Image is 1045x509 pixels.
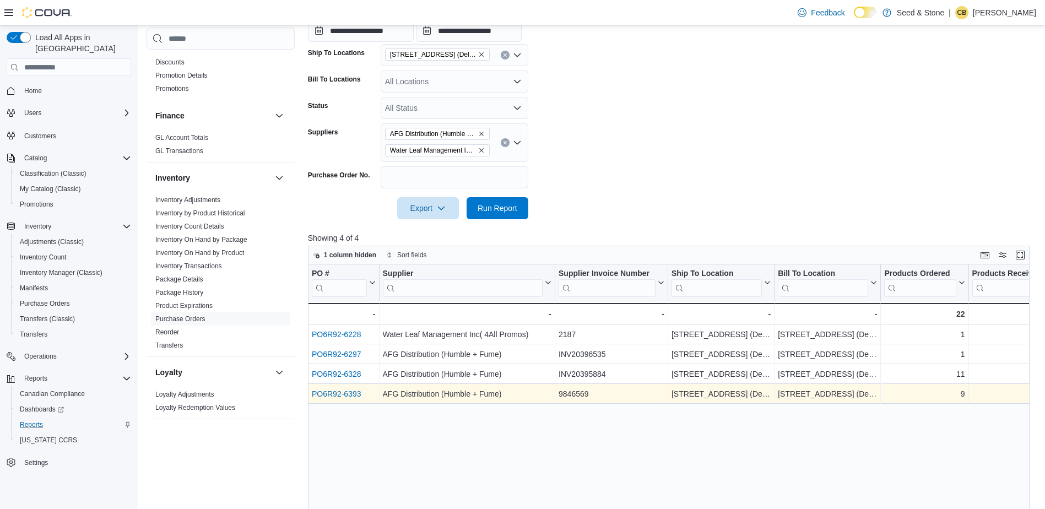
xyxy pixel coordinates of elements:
[478,203,517,214] span: Run Report
[672,307,771,321] div: -
[155,110,270,121] button: Finance
[308,232,1037,243] p: Showing 4 of 4
[15,387,89,400] a: Canadian Compliance
[147,388,295,419] div: Loyalty
[15,312,79,326] a: Transfers (Classic)
[778,387,877,400] div: [STREET_ADDRESS] (Delta)
[15,403,131,416] span: Dashboards
[312,330,361,339] a: PO6R92-6228
[15,182,131,196] span: My Catalog (Classic)
[20,389,85,398] span: Canadian Compliance
[155,262,222,270] a: Inventory Transactions
[24,458,48,467] span: Settings
[949,6,951,19] p: |
[382,328,551,341] div: Water Leaf Management Inc( 4All Promos)
[20,185,81,193] span: My Catalog (Classic)
[11,181,136,197] button: My Catalog (Classic)
[559,387,664,400] div: 9846569
[155,328,179,336] a: Reorder
[20,268,102,277] span: Inventory Manager (Classic)
[11,250,136,265] button: Inventory Count
[155,315,205,323] a: Purchase Orders
[390,49,476,60] span: [STREET_ADDRESS] (Delta)
[11,386,136,402] button: Canadian Compliance
[15,281,52,295] a: Manifests
[155,222,224,231] span: Inventory Count Details
[24,374,47,383] span: Reports
[11,166,136,181] button: Classification (Classic)
[155,209,245,217] a: Inventory by Product Historical
[15,297,131,310] span: Purchase Orders
[478,51,485,58] button: Remove 616 Chester Rd. (Delta) from selection in this group
[20,456,131,469] span: Settings
[324,251,376,259] span: 1 column hidden
[20,106,46,120] button: Users
[155,235,247,244] span: Inventory On Hand by Package
[778,269,868,279] div: Bill To Location
[513,77,522,86] button: Open list of options
[155,172,270,183] button: Inventory
[24,109,41,117] span: Users
[155,58,185,67] span: Discounts
[147,131,295,162] div: Finance
[20,220,56,233] button: Inventory
[20,350,131,363] span: Operations
[513,51,522,59] button: Open list of options
[20,106,131,120] span: Users
[854,18,854,19] span: Dark Mode
[385,144,490,156] span: Water Leaf Management Inc( 4All Promos)
[559,269,664,297] button: Supplier Invoice Number
[884,269,956,279] div: Products Ordered
[385,48,490,61] span: 616 Chester Rd. (Delta)
[155,301,213,310] span: Product Expirations
[382,387,551,400] div: AFG Distribution (Humble + Fume)
[501,138,510,147] button: Clear input
[155,391,214,398] a: Loyalty Adjustments
[155,429,270,440] button: OCM
[884,269,965,297] button: Products Ordered
[15,297,74,310] a: Purchase Orders
[15,434,82,447] a: [US_STATE] CCRS
[155,390,214,399] span: Loyalty Adjustments
[155,341,183,350] span: Transfers
[559,367,664,381] div: INV20395884
[155,367,182,378] h3: Loyalty
[20,129,61,143] a: Customers
[155,85,189,93] a: Promotions
[15,235,131,248] span: Adjustments (Classic)
[15,266,131,279] span: Inventory Manager (Classic)
[155,147,203,155] span: GL Transactions
[155,275,203,283] a: Package Details
[2,219,136,234] button: Inventory
[155,72,208,79] a: Promotion Details
[778,328,877,341] div: [STREET_ADDRESS] (Delta)
[155,249,244,257] a: Inventory On Hand by Product
[884,348,965,361] div: 1
[513,138,522,147] button: Open list of options
[308,248,381,262] button: 1 column hidden
[957,6,967,19] span: CB
[1014,248,1027,262] button: Enter fullscreen
[15,198,58,211] a: Promotions
[672,367,771,381] div: [STREET_ADDRESS] (Delta)
[2,150,136,166] button: Catalog
[20,350,61,363] button: Operations
[11,280,136,296] button: Manifests
[559,269,656,297] div: Supplier Invoice Number
[20,405,64,414] span: Dashboards
[382,248,431,262] button: Sort fields
[382,269,543,297] div: Supplier
[404,197,452,219] span: Export
[11,327,136,342] button: Transfers
[15,418,131,431] span: Reports
[15,434,131,447] span: Washington CCRS
[312,269,367,297] div: PO # URL
[155,302,213,310] a: Product Expirations
[478,147,485,154] button: Remove Water Leaf Management Inc( 4All Promos) from selection in this group
[308,20,414,42] input: Press the down key to open a popover containing a calendar.
[20,330,47,339] span: Transfers
[312,350,361,359] a: PO6R92-6297
[973,6,1036,19] p: [PERSON_NAME]
[15,418,47,431] a: Reports
[155,134,208,142] a: GL Account Totals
